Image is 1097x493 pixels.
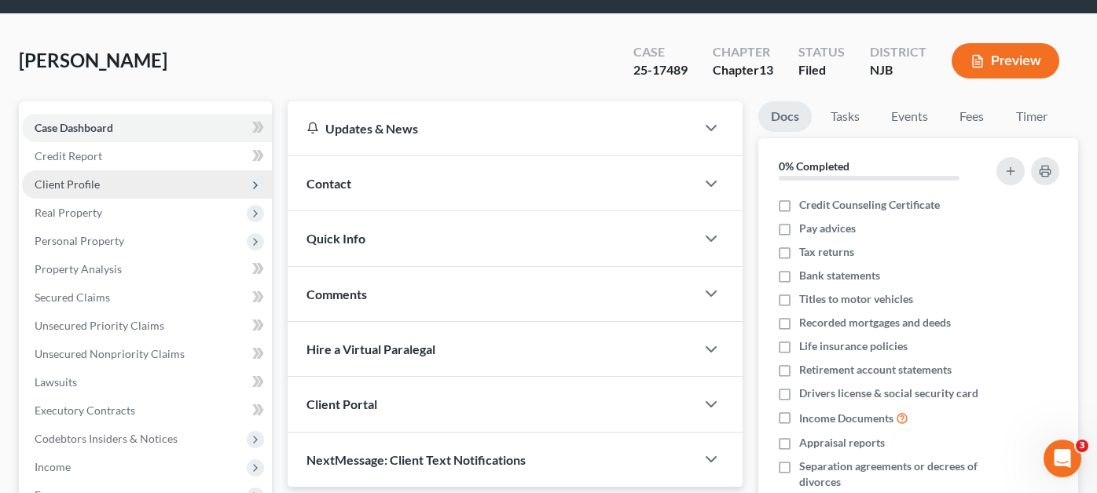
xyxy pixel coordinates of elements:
span: Quick Info [306,231,365,246]
a: Tasks [818,101,872,132]
a: Secured Claims [22,283,272,312]
span: NextMessage: Client Text Notifications [306,452,526,467]
a: Credit Report [22,142,272,170]
span: Lawsuits [35,375,77,389]
div: Filed [798,61,845,79]
span: Retirement account statements [799,362,952,378]
div: NJB [870,61,926,79]
div: 25-17489 [633,61,688,79]
span: Personal Property [35,234,124,247]
span: [PERSON_NAME] [19,49,167,71]
span: Appraisal reports [799,435,885,451]
span: Executory Contracts [35,404,135,417]
span: Real Property [35,206,102,219]
div: Chapter [713,43,773,61]
a: Events [879,101,941,132]
a: Executory Contracts [22,396,272,425]
a: Lawsuits [22,368,272,396]
a: Timer [1003,101,1060,132]
span: Codebtors Insiders & Notices [35,432,178,445]
div: Case [633,43,688,61]
span: Pay advices [799,221,856,236]
span: 3 [1076,440,1088,452]
a: Unsecured Nonpriority Claims [22,340,272,368]
iframe: Intercom live chat [1044,440,1081,477]
span: Unsecured Nonpriority Claims [35,347,185,360]
span: Hire a Virtual Paralegal [306,341,435,356]
span: Tax returns [799,244,854,260]
div: District [870,43,926,61]
strong: 0% Completed [779,159,849,173]
span: Life insurance policies [799,338,908,354]
span: Credit Counseling Certificate [799,197,940,213]
span: Bank statements [799,268,880,283]
span: 13 [759,62,773,77]
span: Income [35,460,71,473]
span: Credit Report [35,149,102,163]
a: Property Analysis [22,255,272,283]
a: Docs [758,101,812,132]
span: Separation agreements or decrees of divorces [799,458,985,490]
div: Updates & News [306,120,677,137]
span: Client Profile [35,177,100,191]
span: Recorded mortgages and deeds [799,315,951,330]
a: Case Dashboard [22,114,272,142]
span: Comments [306,287,367,301]
button: Preview [952,43,1059,79]
span: Property Analysis [35,262,122,276]
span: Secured Claims [35,290,110,304]
span: Case Dashboard [35,121,113,134]
a: Fees [947,101,997,132]
span: Income Documents [799,411,893,426]
span: Drivers license & social security card [799,385,978,401]
div: Status [798,43,845,61]
span: Contact [306,176,351,191]
span: Client Portal [306,396,377,411]
span: Unsecured Priority Claims [35,319,164,332]
div: Chapter [713,61,773,79]
a: Unsecured Priority Claims [22,312,272,340]
span: Titles to motor vehicles [799,291,913,307]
